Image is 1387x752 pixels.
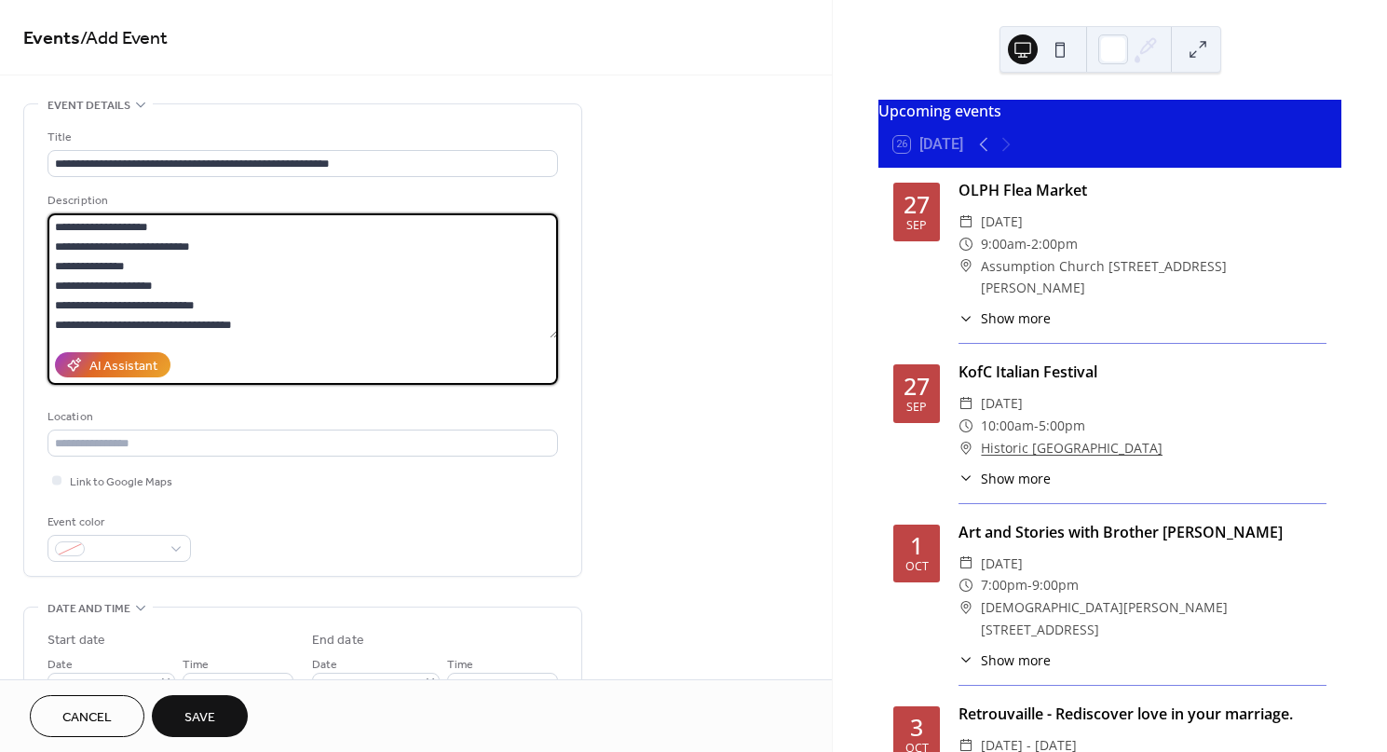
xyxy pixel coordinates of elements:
button: ​Show more [959,469,1051,488]
span: Assumption Church [STREET_ADDRESS][PERSON_NAME] [981,255,1326,300]
div: 3 [910,716,923,739]
a: Events [23,21,80,57]
span: Show more [981,650,1051,670]
button: AI Assistant [55,352,170,377]
span: [DATE] [981,553,1023,575]
div: 27 [904,193,930,216]
span: 9:00am [981,233,1027,255]
span: 7:00pm [981,574,1027,596]
span: - [1027,233,1031,255]
span: Event details [48,96,130,116]
div: ​ [959,596,973,619]
div: ​ [959,255,973,278]
button: Cancel [30,695,144,737]
span: 10:00am [981,415,1034,437]
div: Description [48,191,554,211]
span: Cancel [62,708,112,728]
span: Show more [981,469,1051,488]
div: ​ [959,415,973,437]
span: Date [312,655,337,675]
div: Start date [48,631,105,650]
span: - [1027,574,1032,596]
span: Link to Google Maps [70,472,172,492]
div: Sep [906,402,927,414]
span: Date [48,655,73,675]
span: / Add Event [80,21,168,57]
div: ​ [959,308,973,328]
div: Sep [906,220,927,232]
div: Event color [48,513,187,532]
div: Location [48,407,554,427]
span: Save [184,708,215,728]
div: ​ [959,574,973,596]
div: ​ [959,233,973,255]
span: [DATE] [981,211,1023,233]
div: Art and Stories with Brother [PERSON_NAME] [959,521,1326,543]
div: ​ [959,437,973,459]
div: End date [312,631,364,650]
span: 2:00pm [1031,233,1078,255]
div: Title [48,128,554,147]
span: Time [183,655,209,675]
button: Save [152,695,248,737]
a: Retrouvaille - Rediscover love in your marriage. [959,704,1293,724]
div: AI Assistant [89,357,157,376]
span: 9:00pm [1032,574,1079,596]
span: Time [447,655,473,675]
div: ​ [959,553,973,575]
div: ​ [959,211,973,233]
span: [DEMOGRAPHIC_DATA][PERSON_NAME] [STREET_ADDRESS] [981,596,1326,641]
div: 27 [904,375,930,398]
span: Show more [981,308,1051,328]
div: 1 [910,534,923,557]
div: KofC Italian Festival [959,361,1326,383]
span: Date and time [48,599,130,619]
div: OLPH Flea Market [959,179,1326,201]
a: Historic [GEOGRAPHIC_DATA] [981,437,1163,459]
span: - [1034,415,1039,437]
span: 5:00pm [1039,415,1085,437]
div: ​ [959,650,973,670]
div: Upcoming events [878,100,1341,122]
div: ​ [959,392,973,415]
div: ​ [959,469,973,488]
span: [DATE] [981,392,1023,415]
button: ​Show more [959,650,1051,670]
button: ​Show more [959,308,1051,328]
div: Oct [905,561,929,573]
